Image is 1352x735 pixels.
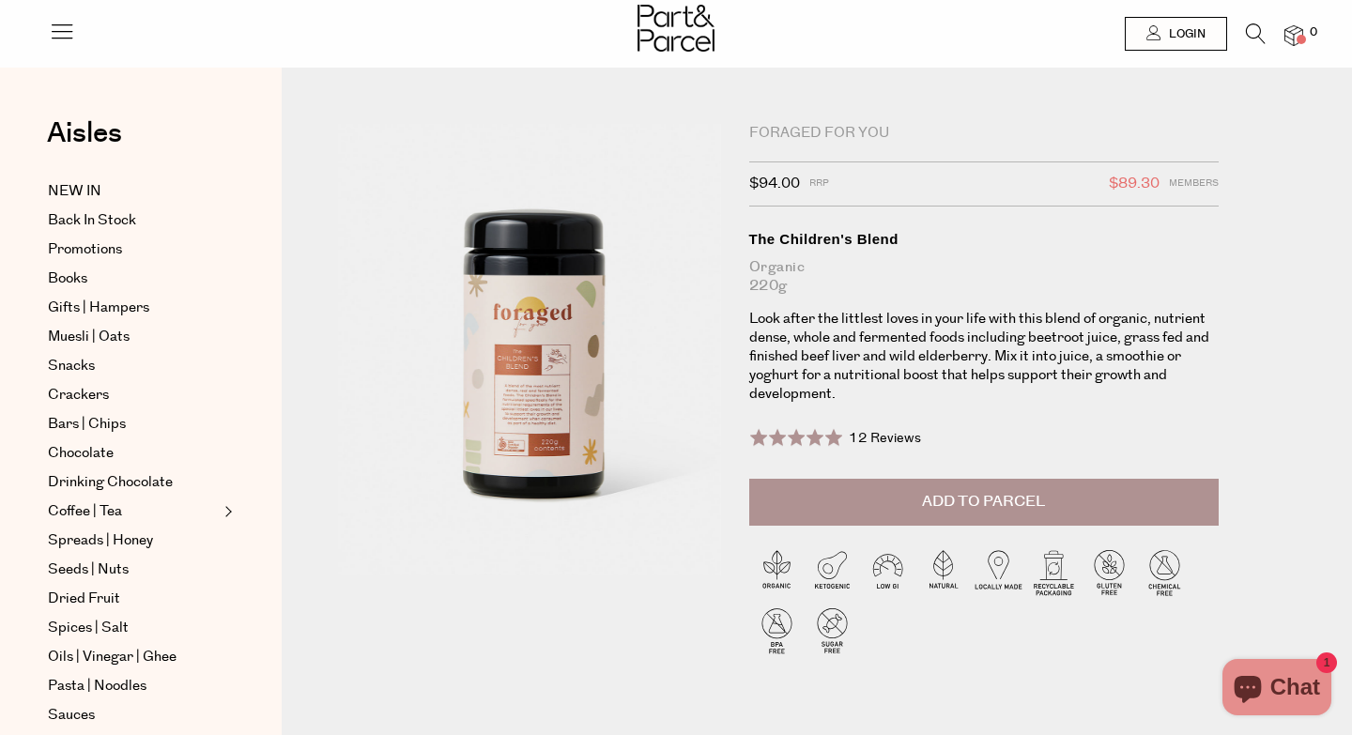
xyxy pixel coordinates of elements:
[48,238,219,261] a: Promotions
[48,704,95,727] span: Sauces
[849,429,921,448] span: 12 Reviews
[48,471,173,494] span: Drinking Chocolate
[338,124,721,575] img: The Children's Blend
[48,413,126,436] span: Bars | Chips
[48,297,219,319] a: Gifts | Hampers
[48,500,219,523] a: Coffee | Tea
[48,646,177,668] span: Oils | Vinegar | Ghee
[48,675,146,697] span: Pasta | Noodles
[48,180,219,203] a: NEW IN
[48,588,120,610] span: Dried Fruit
[48,529,153,552] span: Spreads | Honey
[805,603,860,658] img: P_P-ICONS-Live_Bec_V11_Sugar_Free.svg
[749,124,1219,143] div: Foraged For You
[638,5,714,52] img: Part&Parcel
[1164,26,1206,42] span: Login
[1026,544,1082,600] img: P_P-ICONS-Live_Bec_V11_Recyclable_Packaging.svg
[48,529,219,552] a: Spreads | Honey
[48,326,219,348] a: Muesli | Oats
[922,491,1045,513] span: Add to Parcel
[48,297,149,319] span: Gifts | Hampers
[48,588,219,610] a: Dried Fruit
[1137,544,1192,600] img: P_P-ICONS-Live_Bec_V11_Chemical_Free.svg
[48,500,122,523] span: Coffee | Tea
[48,209,136,232] span: Back In Stock
[47,113,122,154] span: Aisles
[1082,544,1137,600] img: P_P-ICONS-Live_Bec_V11_Gluten_Free.svg
[48,384,109,406] span: Crackers
[749,230,1219,249] div: The Children's Blend
[48,559,129,581] span: Seeds | Nuts
[809,172,829,196] span: RRP
[749,310,1219,404] p: Look after the littlest loves in your life with this blend of organic, nutrient dense, whole and ...
[48,559,219,581] a: Seeds | Nuts
[48,413,219,436] a: Bars | Chips
[1169,172,1219,196] span: Members
[1284,25,1303,45] a: 0
[805,544,860,600] img: P_P-ICONS-Live_Bec_V11_Ketogenic.svg
[48,268,87,290] span: Books
[1217,659,1337,720] inbox-online-store-chat: Shopify online store chat
[48,355,219,377] a: Snacks
[48,209,219,232] a: Back In Stock
[48,384,219,406] a: Crackers
[48,442,219,465] a: Chocolate
[48,646,219,668] a: Oils | Vinegar | Ghee
[47,119,122,166] a: Aisles
[220,500,233,523] button: Expand/Collapse Coffee | Tea
[48,442,114,465] span: Chocolate
[1305,24,1322,41] span: 0
[971,544,1026,600] img: P_P-ICONS-Live_Bec_V11_Locally_Made_2.svg
[749,172,800,196] span: $94.00
[48,180,101,203] span: NEW IN
[860,544,915,600] img: P_P-ICONS-Live_Bec_V11_Low_Gi.svg
[1125,17,1227,51] a: Login
[48,326,130,348] span: Muesli | Oats
[48,238,122,261] span: Promotions
[749,603,805,658] img: P_P-ICONS-Live_Bec_V11_BPA_Free.svg
[48,268,219,290] a: Books
[48,471,219,494] a: Drinking Chocolate
[749,544,805,600] img: P_P-ICONS-Live_Bec_V11_Organic.svg
[1109,172,1160,196] span: $89.30
[48,617,219,639] a: Spices | Salt
[48,704,219,727] a: Sauces
[48,355,95,377] span: Snacks
[48,675,219,697] a: Pasta | Noodles
[48,617,129,639] span: Spices | Salt
[915,544,971,600] img: P_P-ICONS-Live_Bec_V11_Natural.svg
[749,258,1219,296] div: Organic 220g
[749,479,1219,526] button: Add to Parcel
